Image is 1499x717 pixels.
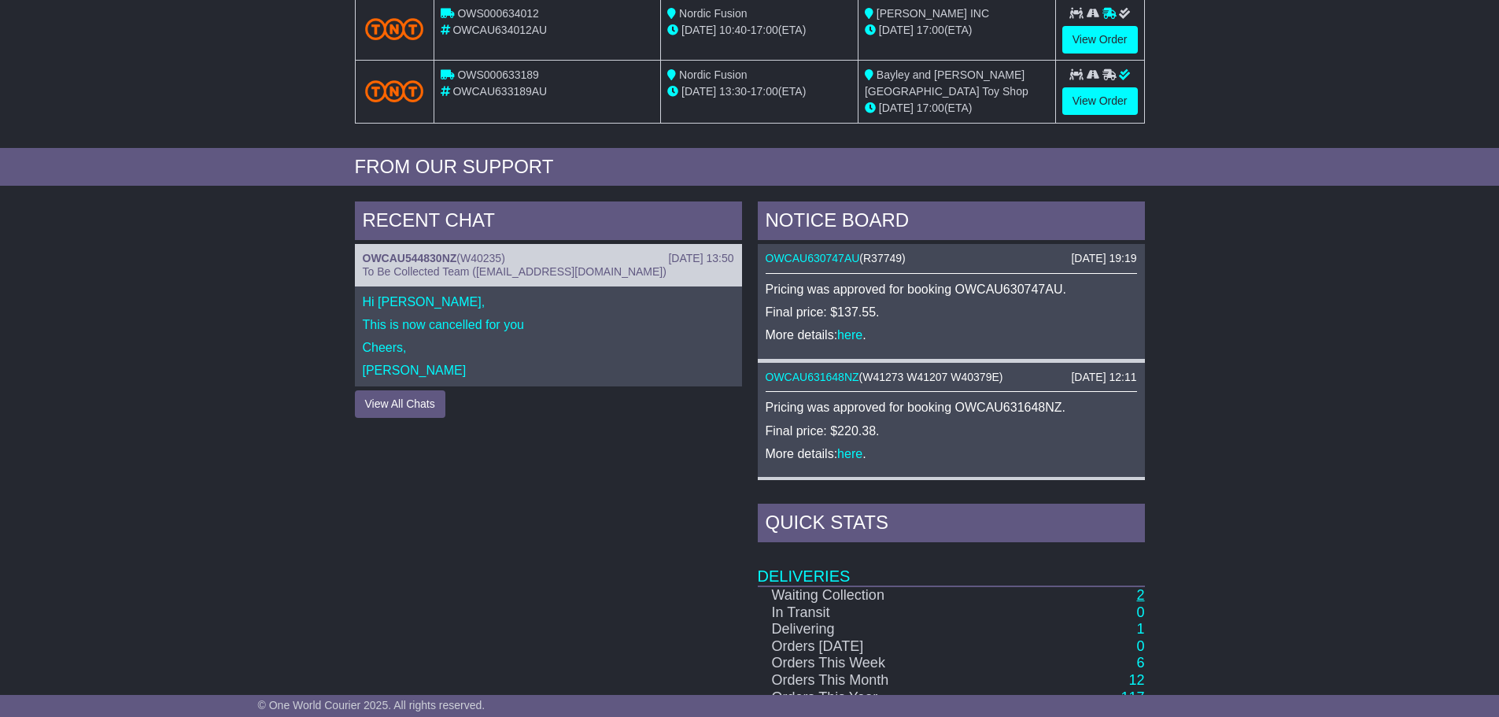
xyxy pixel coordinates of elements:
span: W40235 [460,252,501,264]
td: Delivering [758,621,984,638]
span: [DATE] [681,85,716,98]
div: NOTICE BOARD [758,201,1145,244]
span: Nordic Fusion [679,7,747,20]
td: Orders [DATE] [758,638,984,656]
td: Orders This Week [758,655,984,672]
span: OWS000633189 [457,68,539,81]
p: This is now cancelled for you [363,317,734,332]
p: Hi [PERSON_NAME], [363,294,734,309]
div: [DATE] 13:50 [668,252,733,265]
span: 13:30 [719,85,747,98]
span: 17:00 [917,24,944,36]
div: (ETA) [865,22,1049,39]
span: To Be Collected Team ([EMAIL_ADDRESS][DOMAIN_NAME]) [363,265,666,278]
div: FROM OUR SUPPORT [355,156,1145,179]
span: OWCAU633189AU [452,85,547,98]
a: OWCAU544830NZ [363,252,457,264]
div: [DATE] 19:19 [1071,252,1136,265]
span: Nordic Fusion [679,68,747,81]
a: here [837,328,862,342]
span: © One World Courier 2025. All rights reserved. [258,699,486,711]
p: Final price: $220.38. [766,423,1137,438]
div: - (ETA) [667,83,851,100]
a: 117 [1121,689,1144,705]
p: Pricing was approved for booking OWCAU631648NZ. [766,400,1137,415]
span: 17:00 [751,24,778,36]
p: Cheers, [363,340,734,355]
span: W41273 W41207 W40379E [862,371,999,383]
a: 6 [1136,655,1144,671]
a: View Order [1062,87,1138,115]
span: Bayley and [PERSON_NAME][GEOGRAPHIC_DATA] Toy Shop [865,68,1028,98]
span: OWCAU634012AU [452,24,547,36]
a: 1 [1136,621,1144,637]
a: 0 [1136,604,1144,620]
div: [DATE] 12:11 [1071,371,1136,384]
div: ( ) [363,252,734,265]
a: View Order [1062,26,1138,54]
p: More details: . [766,327,1137,342]
a: 0 [1136,638,1144,654]
img: TNT_Domestic.png [365,80,424,102]
a: OWCAU630747AU [766,252,860,264]
td: Deliveries [758,546,1145,586]
a: 12 [1128,672,1144,688]
img: TNT_Domestic.png [365,18,424,39]
a: here [837,447,862,460]
span: 17:00 [917,102,944,114]
a: OWCAU631648NZ [766,371,859,383]
td: Waiting Collection [758,586,984,604]
span: 17:00 [751,85,778,98]
div: (ETA) [865,100,1049,116]
td: In Transit [758,604,984,622]
span: [PERSON_NAME] INC [877,7,989,20]
span: 10:40 [719,24,747,36]
p: More details: . [766,446,1137,461]
p: Pricing was approved for booking OWCAU630747AU. [766,282,1137,297]
button: View All Chats [355,390,445,418]
a: 2 [1136,587,1144,603]
div: ( ) [766,252,1137,265]
div: RECENT CHAT [355,201,742,244]
span: [DATE] [879,24,914,36]
span: [DATE] [681,24,716,36]
td: Orders This Year [758,689,984,707]
div: - (ETA) [667,22,851,39]
span: [DATE] [879,102,914,114]
p: Final price: $137.55. [766,305,1137,320]
div: Quick Stats [758,504,1145,546]
span: OWS000634012 [457,7,539,20]
span: R37749 [863,252,902,264]
p: [PERSON_NAME] [363,363,734,378]
div: ( ) [766,371,1137,384]
td: Orders This Month [758,672,984,689]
